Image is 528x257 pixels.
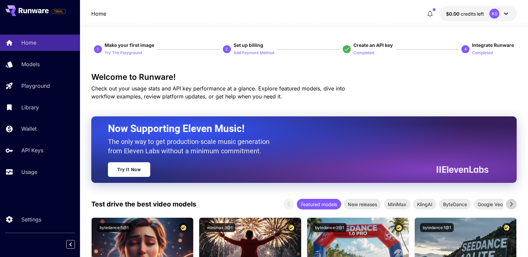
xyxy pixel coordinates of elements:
[353,49,374,57] button: Completed
[66,240,75,249] button: Collapse sidebar
[344,201,381,208] span: New releases
[439,6,517,21] button: $0.00KS
[108,137,274,156] p: The only way to get production-scale music generation from Eleven Labs without a minimum commitment.
[105,49,142,57] button: Try The Playground
[446,11,461,17] span: $0.00
[205,223,235,232] button: minimax:3@1
[21,168,37,176] p: Usage
[108,162,150,177] a: Try It Now
[489,9,499,19] div: KS
[353,50,374,56] p: Completed
[91,10,106,18] a: Home
[413,199,436,209] div: KlingAI
[472,49,493,57] button: Completed
[353,42,393,48] span: Create an API key
[474,201,507,208] span: Google Veo
[344,199,381,209] div: New releases
[105,50,142,56] p: Try The Playground
[21,125,37,133] p: Wallet
[234,50,274,56] p: Add Payment Method
[502,223,511,232] button: Certified Model – Vetted for best performance and includes a commercial license.
[91,72,517,82] h3: Welcome to Runware!
[384,201,410,208] span: MiniMax
[234,49,274,57] button: Add Payment Method
[105,42,154,48] span: Make your first image
[71,238,80,250] div: Collapse sidebar
[91,10,106,18] nav: breadcrumb
[234,42,263,48] span: Set up billing
[52,9,66,14] span: TRIAL
[394,223,403,232] button: Certified Model – Vetted for best performance and includes a commercial license.
[108,122,484,135] h2: Now Supporting Eleven Music!
[384,199,410,209] div: MiniMax
[420,223,454,232] button: bytedance:1@1
[413,201,436,208] span: KlingAI
[91,85,345,100] span: Check out your usage stats and API key performance at a glance. Explore featured models, dive int...
[21,60,40,68] p: Models
[51,7,66,15] span: Add your payment card to enable full platform functionality.
[439,199,471,209] div: ByteDance
[472,50,493,56] p: Completed
[472,42,514,48] span: Integrate Runware
[226,46,228,52] p: 2
[21,39,36,47] p: Home
[179,223,188,232] button: Certified Model – Vetted for best performance and includes a commercial license.
[312,223,347,232] button: bytedance:2@1
[21,103,39,111] p: Library
[297,201,341,208] span: Featured models
[21,82,50,90] p: Playground
[97,223,131,232] button: bytedance:5@1
[287,223,296,232] button: Certified Model – Vetted for best performance and includes a commercial license.
[439,201,471,208] span: ByteDance
[97,46,99,52] p: 1
[446,10,484,17] div: $0.00
[21,146,43,154] p: API Keys
[91,199,196,209] p: Test drive the best video models
[461,11,484,17] span: credits left
[21,215,41,223] p: Settings
[464,46,467,52] p: 4
[474,199,507,209] div: Google Veo
[297,199,341,209] div: Featured models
